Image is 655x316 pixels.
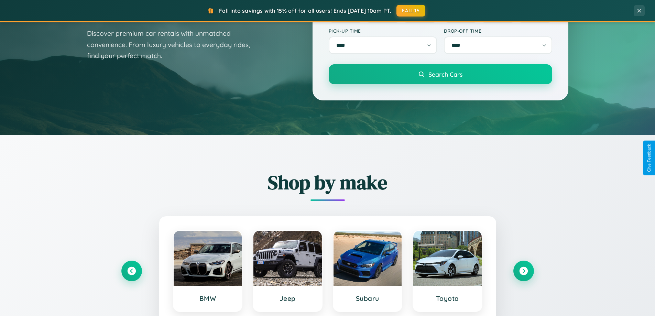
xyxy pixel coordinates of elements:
[647,144,652,172] div: Give Feedback
[396,5,425,17] button: FALL15
[428,70,462,78] span: Search Cars
[87,28,259,62] p: Discover premium car rentals with unmatched convenience. From luxury vehicles to everyday rides, ...
[219,7,391,14] span: Fall into savings with 15% off for all users! Ends [DATE] 10am PT.
[121,169,534,196] h2: Shop by make
[260,294,315,303] h3: Jeep
[181,294,235,303] h3: BMW
[340,294,395,303] h3: Subaru
[329,28,437,34] label: Pick-up Time
[420,294,475,303] h3: Toyota
[329,64,552,84] button: Search Cars
[444,28,552,34] label: Drop-off Time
